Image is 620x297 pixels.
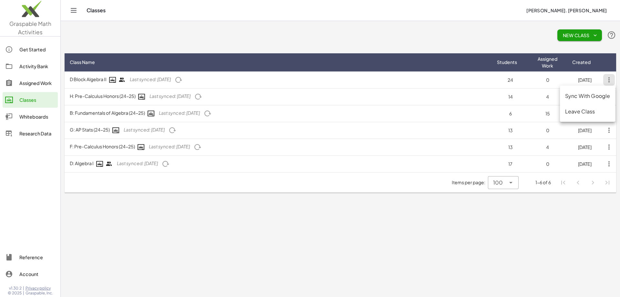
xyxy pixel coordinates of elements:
a: Classes [3,92,58,108]
span: v1.30.2 [9,286,22,291]
span: 0 [546,127,549,133]
a: Research Data [3,126,58,141]
div: Whiteboards [19,113,55,121]
span: Graspable Math Activities [9,20,51,36]
nav: Pagination Navigation [556,175,615,190]
button: New Class [557,29,602,41]
span: Last synced: [DATE] [149,143,190,149]
span: Created [572,59,591,66]
div: Account [19,270,55,278]
a: Activity Bank [3,58,58,74]
div: 1-6 of 6 [535,179,551,186]
div: Classes [19,96,55,104]
td: H: Pre-Calculus Honors (24-25) [65,88,492,105]
span: | [23,291,24,296]
td: F: Pre-Calculus Honors (24-25) [65,139,492,155]
span: Last synced: [DATE] [124,127,165,133]
td: D Block Algebra II [65,71,492,88]
span: Items per page: [452,179,488,186]
div: Research Data [19,130,55,137]
td: [DATE] [566,155,603,172]
td: [DATE] [566,71,603,88]
a: Privacy policy [26,286,53,291]
span: Assigned Work [534,56,561,69]
span: 15 [545,111,550,116]
div: Assigned Work [19,79,55,87]
div: Reference [19,253,55,261]
a: Account [3,266,58,282]
span: © 2025 [8,291,22,296]
div: Activity Bank [19,62,55,70]
span: Graspable, Inc. [26,291,53,296]
span: 4 [546,94,549,100]
button: Toggle navigation [68,5,79,16]
td: B: Fundamentals of Algebra (24-25) [65,105,492,122]
td: [DATE] [566,122,603,139]
td: [DATE] [566,139,603,155]
button: [PERSON_NAME]. [PERSON_NAME] [521,5,612,16]
td: 14 [492,88,529,105]
span: Last synced: [DATE] [159,110,200,116]
span: Last synced: [DATE] [130,76,171,82]
td: 13 [492,139,529,155]
td: 6 [492,105,529,122]
td: G: AP Stats (24-25) [65,122,492,139]
span: 100 [493,179,503,186]
span: 0 [546,161,549,167]
span: 4 [546,144,549,150]
span: Last synced: [DATE] [150,93,191,99]
td: 13 [492,122,529,139]
td: 24 [492,71,529,88]
a: Get Started [3,42,58,57]
a: Reference [3,249,58,265]
span: Students [497,59,517,66]
a: Whiteboards [3,109,58,124]
div: Sync With Google [565,92,610,100]
span: [PERSON_NAME]. [PERSON_NAME] [526,7,607,13]
span: 0 [546,77,549,83]
span: Last synced: [DATE] [117,160,158,166]
div: Leave Class [565,108,610,115]
span: New Class [563,32,597,38]
td: 17 [492,155,529,172]
div: Get Started [19,46,55,53]
td: D: Algebra I [65,155,492,172]
a: Assigned Work [3,75,58,91]
span: Class Name [70,59,95,66]
span: | [23,286,24,291]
